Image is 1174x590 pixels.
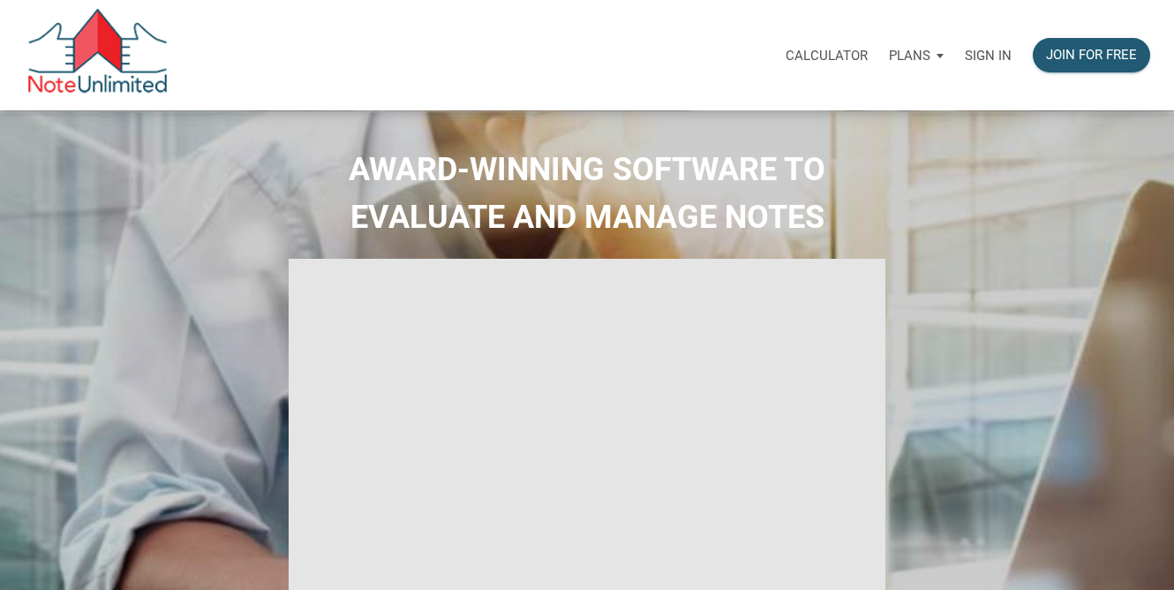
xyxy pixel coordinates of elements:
[1033,38,1150,72] button: Join for free
[13,146,1161,241] h2: AWARD-WINNING SOFTWARE TO EVALUATE AND MANAGE NOTES
[965,48,1012,64] p: Sign in
[878,27,954,83] a: Plans
[775,27,878,83] a: Calculator
[889,48,930,64] p: Plans
[878,29,954,82] button: Plans
[954,27,1022,83] a: Sign in
[786,48,868,64] p: Calculator
[1046,45,1137,65] div: Join for free
[1022,27,1161,83] a: Join for free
